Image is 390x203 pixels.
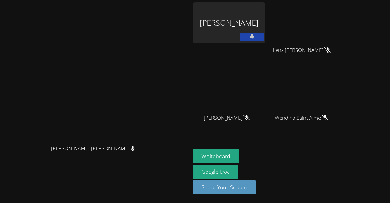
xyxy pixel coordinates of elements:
[51,144,135,153] span: [PERSON_NAME]-[PERSON_NAME]
[193,165,238,179] a: Google Doc
[273,46,331,55] span: Lens [PERSON_NAME]
[193,180,256,194] button: Share Your Screen
[193,2,265,43] div: [PERSON_NAME]
[275,114,328,122] span: Wendina Saint Aime
[193,149,239,163] button: Whiteboard
[204,114,250,122] span: [PERSON_NAME]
